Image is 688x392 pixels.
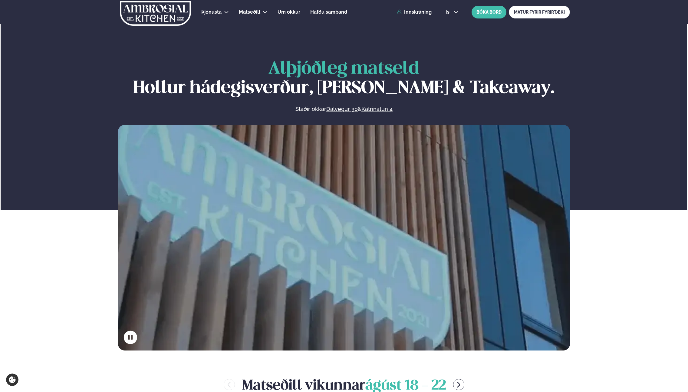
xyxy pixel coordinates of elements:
span: Þjónusta [201,9,222,15]
a: MATUR FYRIR FYRIRTÆKI [509,6,570,18]
span: Um okkur [278,9,300,15]
span: is [446,10,451,15]
img: logo [119,1,192,26]
button: is [441,10,463,15]
a: Innskráning [397,9,432,15]
a: Hafðu samband [310,8,347,16]
button: menu-btn-right [453,379,464,390]
button: BÓKA BORÐ [472,6,506,18]
p: Staðir okkar & [229,105,458,113]
a: Matseðill [239,8,260,16]
span: Matseðill [239,9,260,15]
a: Cookie settings [6,374,18,386]
a: Þjónusta [201,8,222,16]
button: menu-btn-left [224,379,235,390]
span: Hafðu samband [310,9,347,15]
a: Um okkur [278,8,300,16]
h1: Hollur hádegisverður, [PERSON_NAME] & Takeaway. [118,59,570,98]
a: Dalvegur 30 [326,105,358,113]
span: Alþjóðleg matseld [268,61,419,77]
a: Katrinatun 4 [361,105,393,113]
